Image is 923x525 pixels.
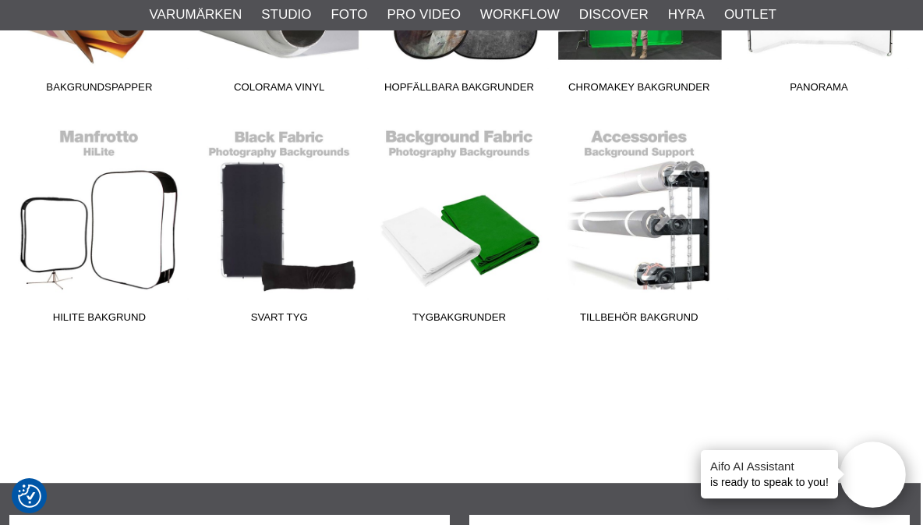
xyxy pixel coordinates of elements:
button: Samtyckesinställningar [18,482,41,510]
a: Tillbehör Bakgrund [549,120,729,331]
span: Chromakey Bakgrunder [549,80,729,101]
a: Studio [261,5,311,25]
a: Outlet [724,5,776,25]
span: Tillbehör Bakgrund [549,310,729,331]
span: Colorama Vinyl [189,80,370,101]
div: is ready to speak to you! [701,450,838,498]
span: Hopfällbara Bakgrunder [370,80,550,101]
a: Pro Video [387,5,460,25]
a: Hyra [668,5,705,25]
a: Tygbakgrunder [370,120,550,331]
span: Svart Tyg [189,310,370,331]
a: Workflow [480,5,560,25]
a: Foto [331,5,367,25]
a: Discover [579,5,649,25]
span: HiLite Bakgrund [9,310,189,331]
span: Panorama [729,80,909,101]
h4: Aifo AI Assistant [710,458,829,474]
a: Svart Tyg [189,120,370,331]
a: HiLite Bakgrund [9,120,189,331]
span: Bakgrundspapper [9,80,189,101]
a: Varumärken [150,5,242,25]
img: Revisit consent button [18,484,41,508]
span: Tygbakgrunder [370,310,550,331]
